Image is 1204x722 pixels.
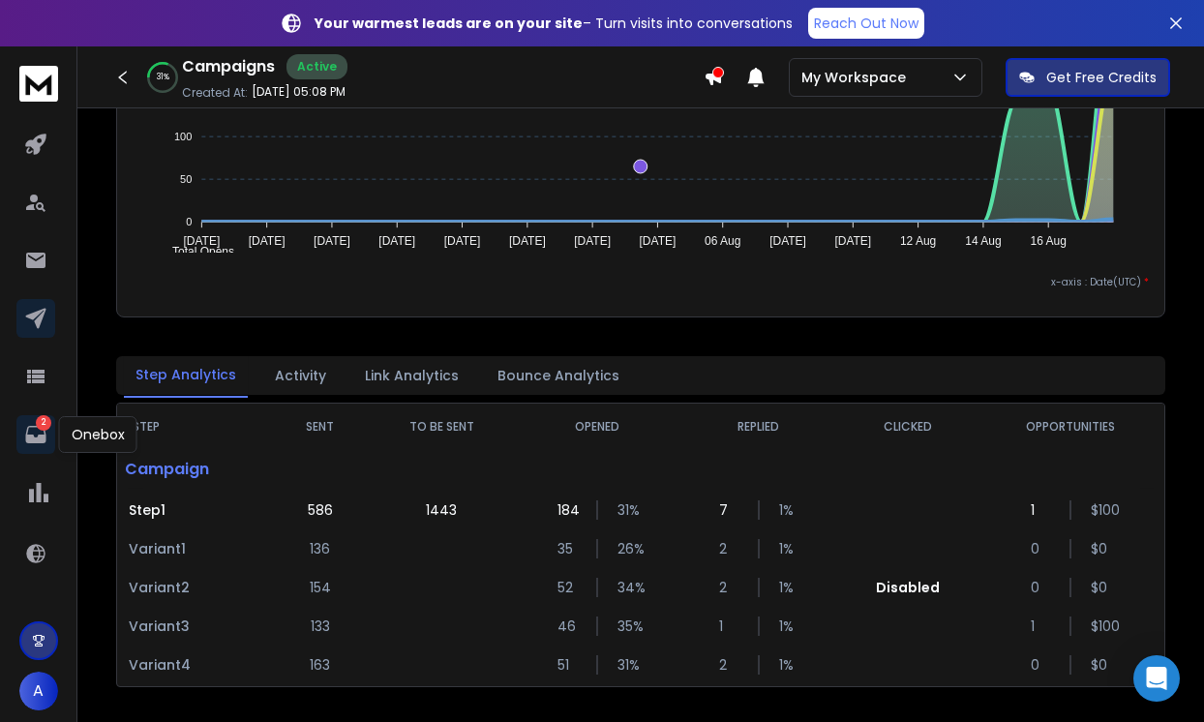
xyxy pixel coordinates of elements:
tspan: [DATE] [835,234,872,248]
p: 0 [1031,578,1050,597]
p: 2 [36,415,51,431]
p: $ 0 [1091,539,1110,558]
p: 0 [1031,539,1050,558]
tspan: [DATE] [249,234,286,248]
tspan: [DATE] [379,234,416,248]
p: Get Free Credits [1046,68,1157,87]
tspan: [DATE] [444,234,481,248]
p: [DATE] 05:08 PM [252,84,346,100]
p: 51 [557,655,577,675]
p: 1 [1031,617,1050,636]
p: Campaign [117,450,274,489]
p: 1 [1031,500,1050,520]
a: Reach Out Now [808,8,924,39]
th: REPLIED [677,404,838,450]
p: 1 % [779,500,798,520]
div: Onebox [59,416,137,453]
p: 1 [719,617,738,636]
p: 1443 [426,500,457,520]
p: 163 [310,655,330,675]
p: Step 1 [129,500,262,520]
p: – Turn visits into conversations [315,14,793,33]
p: 136 [310,539,330,558]
p: My Workspace [801,68,914,87]
p: 1 % [779,578,798,597]
p: 31 % [617,500,637,520]
p: 46 [557,617,577,636]
p: 31 % [617,655,637,675]
button: Bounce Analytics [486,354,631,397]
tspan: [DATE] [509,234,546,248]
tspan: 16 Aug [1031,234,1067,248]
button: Step Analytics [124,353,248,398]
p: 1 % [779,539,798,558]
tspan: 14 Aug [965,234,1001,248]
p: 0 [1031,655,1050,675]
button: Get Free Credits [1006,58,1170,97]
p: Disabled [876,578,940,597]
p: Variant 3 [129,617,262,636]
p: $ 0 [1091,578,1110,597]
th: OPPORTUNITIES [976,404,1164,450]
p: 35 [557,539,577,558]
p: Variant 1 [129,539,262,558]
p: $ 0 [1091,655,1110,675]
p: 184 [557,500,577,520]
p: 2 [719,539,738,558]
p: 1 % [779,617,798,636]
p: 1 % [779,655,798,675]
tspan: [DATE] [574,234,611,248]
tspan: [DATE] [184,234,221,248]
th: STEP [117,404,274,450]
p: Created At: [182,85,248,101]
p: $ 100 [1091,500,1110,520]
p: 154 [310,578,331,597]
p: 133 [311,617,330,636]
p: 2 [719,578,738,597]
tspan: 12 Aug [900,234,936,248]
tspan: 06 Aug [705,234,740,248]
p: $ 100 [1091,617,1110,636]
button: A [19,672,58,710]
th: OPENED [517,404,677,450]
p: x-axis : Date(UTC) [133,275,1149,289]
div: Active [286,54,347,79]
span: Total Opens [158,245,234,258]
th: CLICKED [839,404,976,450]
p: 31 % [157,72,169,83]
th: TO BE SENT [367,404,517,450]
tspan: 100 [174,131,192,142]
button: Activity [263,354,338,397]
tspan: 50 [180,173,192,185]
tspan: [DATE] [314,234,350,248]
p: Reach Out Now [814,14,918,33]
p: 52 [557,578,577,597]
p: 34 % [617,578,637,597]
p: 35 % [617,617,637,636]
img: logo [19,66,58,102]
tspan: [DATE] [640,234,677,248]
p: 7 [719,500,738,520]
th: SENT [274,404,367,450]
p: Variant 4 [129,655,262,675]
h1: Campaigns [182,55,275,78]
p: 2 [719,655,738,675]
button: Link Analytics [353,354,470,397]
strong: Your warmest leads are on your site [315,14,583,33]
tspan: 0 [186,216,192,227]
a: 2 [16,415,55,454]
div: Open Intercom Messenger [1133,655,1180,702]
tspan: [DATE] [769,234,806,248]
p: 26 % [617,539,637,558]
p: 586 [308,500,333,520]
p: Variant 2 [129,578,262,597]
